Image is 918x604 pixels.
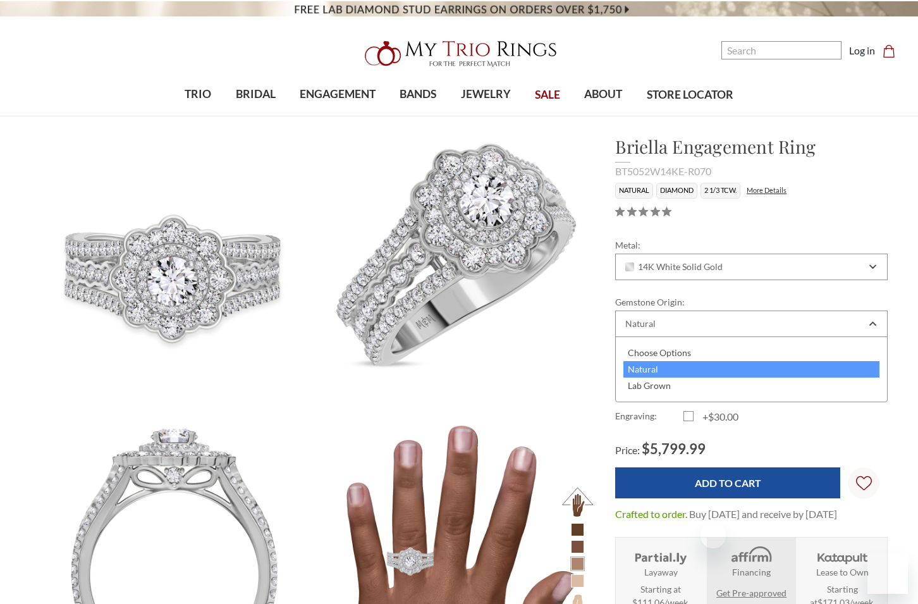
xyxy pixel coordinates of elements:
a: BANDS [388,74,448,115]
input: Add to Cart [615,467,840,498]
svg: Wish Lists [856,436,872,531]
strong: Lease to Own [816,565,869,579]
img: My Trio Rings [358,34,560,74]
a: My Trio Rings [266,34,652,74]
img: Photo of Briella 2 1/3 ct tw. Round Solitaire Engagement Ring 14K White Gold [BT5052WE-R070] [31,132,312,414]
span: STORE LOCATOR [647,87,733,103]
li: Diamond [656,183,697,199]
span: ABOUT [584,86,622,102]
dd: Buy [DATE] and receive by [DATE] [689,507,837,522]
img: Photo of Briella 2 1/3 ct tw. Round Solitaire Engagement Ring 14K White Gold [BT5052WE-R070] [314,132,595,414]
span: Price: [615,444,640,456]
a: Cart with 0 items [883,43,903,58]
strong: Layaway [644,565,678,579]
a: ENGAGEMENT [288,74,388,115]
button: submenu toggle [192,115,204,116]
button: submenu toggle [249,115,262,116]
h1: Briella Engagement Ring [615,133,888,160]
li: Natural [615,183,653,199]
a: Wish Lists [848,467,879,499]
label: +$30.00 [683,409,752,424]
svg: cart.cart_preview [883,45,895,58]
button: submenu toggle [597,115,609,116]
div: Natural [625,319,656,329]
label: Metal: [615,238,888,252]
strong: Financing [732,565,771,579]
span: ENGAGEMENT [300,86,376,102]
span: BANDS [400,86,436,102]
span: TRIO [185,86,211,102]
a: BRIDAL [223,74,287,115]
a: ABOUT [572,74,634,115]
div: Choose Options [623,345,879,361]
dt: Crafted to order. [615,507,687,522]
button: submenu toggle [331,115,344,116]
iframe: Close message [701,523,726,548]
iframe: Button to launch messaging window [867,553,908,594]
span: 14K White Solid Gold [625,262,723,272]
span: JEWELRY [461,86,511,102]
a: TRIO [173,74,223,115]
a: Get Pre-approved [716,586,786,600]
div: Combobox [615,311,888,337]
span: $5,799.99 [642,440,706,457]
div: Natural [623,361,879,378]
div: Combobox [615,254,888,280]
label: Gemstone Origin: [615,295,888,309]
a: Log in [849,43,875,58]
span: BRIDAL [236,86,276,102]
li: 2 1/3 TCW. [701,183,740,199]
span: SALE [535,87,560,103]
a: JEWELRY [449,74,523,115]
a: STORE LOCATOR [635,75,745,116]
label: Engraving: [615,409,683,424]
a: SALE [523,75,572,116]
img: Katapult [814,545,871,566]
img: Layaway [632,545,690,566]
img: Affirm [723,545,780,566]
button: submenu toggle [479,115,492,116]
div: BT5052W14KE-R070 [615,164,888,179]
button: submenu toggle [412,115,424,116]
a: More Details [747,186,786,194]
div: Lab Grown [623,378,879,394]
input: Search and use arrows or TAB to navigate results [721,41,841,59]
